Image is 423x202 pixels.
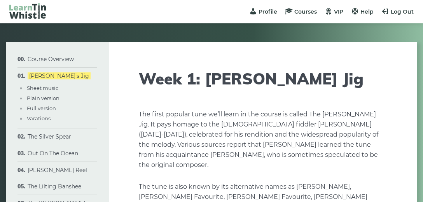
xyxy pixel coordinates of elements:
span: Log Out [391,8,414,15]
span: Help [360,8,374,15]
a: Out On The Ocean [28,150,78,157]
p: The first popular tune we’ll learn in the course is called The [PERSON_NAME] Jig. It pays homage ... [139,109,387,170]
a: Profile [249,8,277,15]
a: The Lilting Banshee [28,183,81,190]
img: LearnTinWhistle.com [9,3,46,19]
a: VIP [325,8,343,15]
a: Full version [27,105,56,111]
a: [PERSON_NAME]’s Jig [28,72,91,79]
a: Log Out [381,8,414,15]
span: Courses [294,8,317,15]
span: Profile [259,8,277,15]
h1: Week 1: [PERSON_NAME] Jig [139,69,387,88]
a: Sheet music [27,85,58,91]
a: Courses [285,8,317,15]
a: [PERSON_NAME] Reel [28,167,87,174]
a: Varations [27,115,51,121]
span: VIP [334,8,343,15]
a: Plain version [27,95,59,101]
a: The Silver Spear [28,133,71,140]
a: Help [351,8,374,15]
a: Course Overview [28,56,74,63]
